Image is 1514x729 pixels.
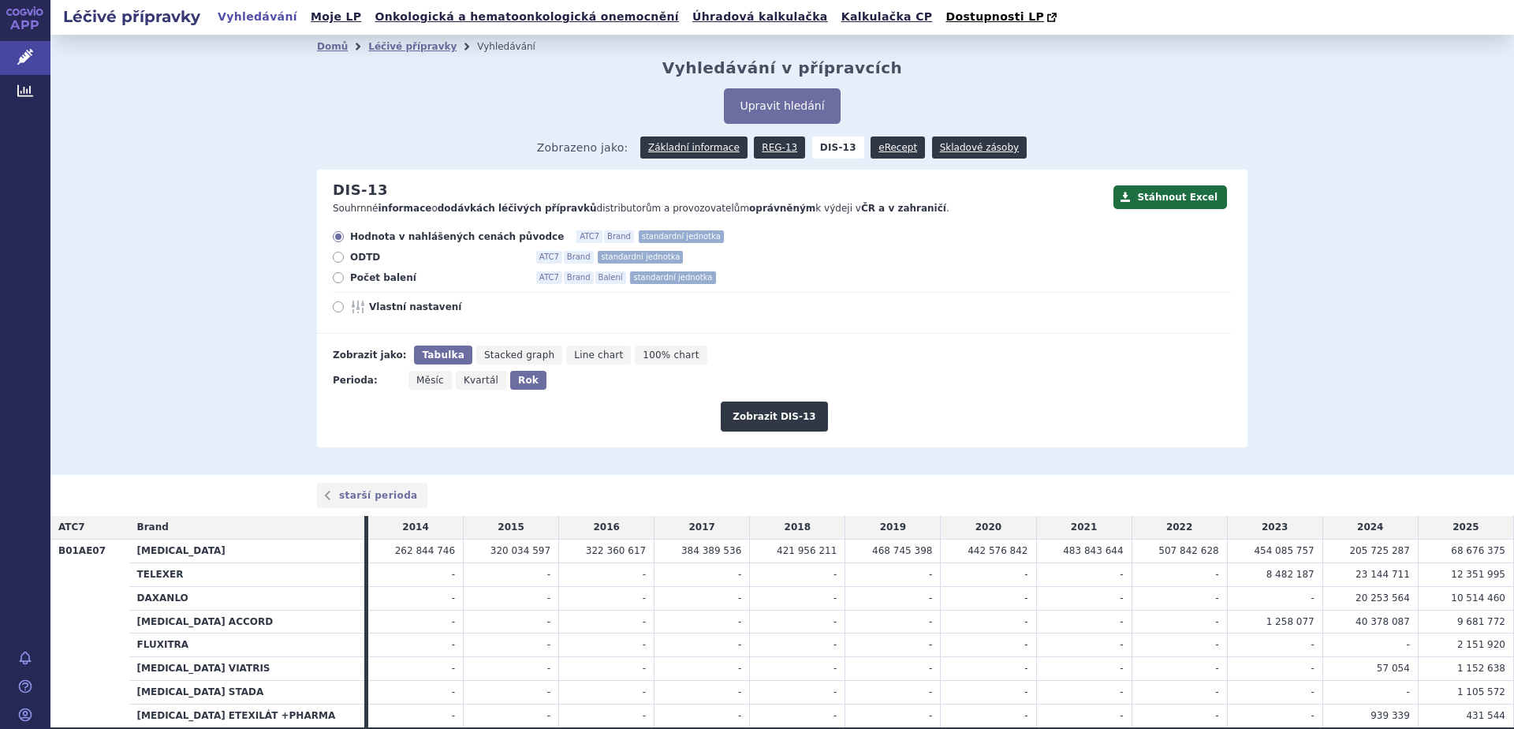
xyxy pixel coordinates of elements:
button: Stáhnout Excel [1113,185,1227,209]
span: - [452,710,455,721]
span: standardní jednotka [598,251,683,264]
td: 2015 [464,516,559,539]
span: - [1120,616,1123,627]
span: 1 258 077 [1266,616,1314,627]
a: Léčivé přípravky [368,41,457,52]
span: - [929,639,932,650]
span: - [1024,616,1027,627]
span: Hodnota v nahlášených cenách původce [350,230,564,243]
span: 262 844 746 [395,545,455,556]
span: 57 054 [1377,663,1410,674]
td: 2016 [559,516,654,539]
span: 8 482 187 [1266,569,1314,580]
span: 483 843 644 [1063,545,1123,556]
td: 2024 [1322,516,1418,539]
span: - [1120,686,1123,697]
span: 40 378 087 [1356,616,1410,627]
span: Dostupnosti LP [945,10,1044,23]
span: 10 514 460 [1451,593,1505,604]
span: - [1311,593,1314,604]
th: TELEXER [129,563,365,586]
td: 2014 [368,516,463,539]
span: - [547,639,550,650]
span: - [452,686,455,697]
span: - [1311,710,1314,721]
span: - [738,569,741,580]
span: 1 105 572 [1457,686,1505,697]
span: - [929,663,932,674]
span: - [1024,710,1027,721]
span: standardní jednotka [630,271,715,284]
a: Skladové zásoby [932,136,1027,159]
th: B01AE07 [50,540,129,728]
a: Vyhledávání [213,6,302,28]
span: 9 681 772 [1457,616,1505,627]
strong: oprávněným [749,203,815,214]
th: [MEDICAL_DATA] ACCORD [129,610,365,634]
span: - [1024,593,1027,604]
span: - [643,616,646,627]
span: - [1311,639,1314,650]
span: Brand [564,271,594,284]
span: Vlastní nastavení [369,301,543,313]
h2: Léčivé přípravky [50,6,213,28]
span: - [1406,639,1409,650]
span: - [547,663,550,674]
span: 68 676 375 [1451,545,1505,556]
span: 100% chart [643,350,699,361]
td: 2019 [845,516,941,539]
span: - [929,710,932,721]
th: FLUXITRA [129,634,365,657]
span: - [547,710,550,721]
span: ODTD [350,251,524,264]
span: ATC7 [576,230,602,243]
span: - [833,569,837,580]
span: - [1120,639,1123,650]
a: Kalkulačka CP [837,6,938,28]
span: - [1024,569,1027,580]
a: Dostupnosti LP [941,6,1065,28]
span: - [1215,686,1218,697]
span: - [1215,616,1218,627]
span: 320 034 597 [490,545,550,556]
span: - [1311,663,1314,674]
span: - [833,686,837,697]
span: - [452,569,455,580]
span: 20 253 564 [1356,593,1410,604]
th: [MEDICAL_DATA] ETEXILÁT +PHARMA [129,704,365,727]
span: - [738,710,741,721]
span: 507 842 628 [1158,545,1218,556]
span: 2 151 920 [1457,639,1505,650]
span: - [1120,593,1123,604]
span: 12 351 995 [1451,569,1505,580]
span: 384 389 536 [681,545,741,556]
span: - [643,686,646,697]
span: - [929,593,932,604]
span: Rok [518,375,539,386]
strong: dodávkách léčivých přípravků [438,203,597,214]
span: - [1215,663,1218,674]
button: Upravit hledání [724,88,840,124]
a: eRecept [871,136,925,159]
a: REG-13 [754,136,805,159]
span: 1 152 638 [1457,663,1505,674]
span: - [547,569,550,580]
span: - [547,593,550,604]
span: - [643,569,646,580]
span: ATC7 [58,522,85,533]
span: Brand [137,522,169,533]
a: Úhradová kalkulačka [688,6,833,28]
span: 431 544 [1466,710,1505,721]
span: Line chart [574,350,623,361]
span: 205 725 287 [1349,545,1409,556]
p: Souhrnné o distributorům a provozovatelům k výdeji v . [333,202,1106,215]
span: 468 745 398 [872,545,932,556]
span: - [738,616,741,627]
button: Zobrazit DIS-13 [721,402,827,432]
span: Brand [604,230,634,243]
strong: informace [378,203,432,214]
span: Kvartál [464,375,498,386]
h2: DIS-13 [333,181,388,199]
strong: DIS-13 [812,136,864,159]
span: - [1024,663,1027,674]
